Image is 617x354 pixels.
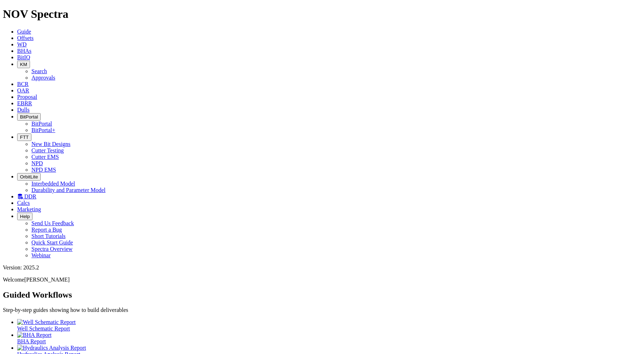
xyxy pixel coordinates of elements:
span: BitPortal [20,114,38,120]
p: Step-by-step guides showing how to build deliverables [3,307,614,313]
a: WD [17,41,27,47]
a: NPD EMS [31,167,56,173]
img: Hydraulics Analysis Report [17,345,86,351]
a: OAR [17,87,29,93]
span: KM [20,62,27,67]
a: Offsets [17,35,34,41]
a: BHA Report BHA Report [17,332,614,344]
span: DDR [24,193,36,199]
a: BitPortal+ [31,127,55,133]
h1: NOV Spectra [3,7,614,21]
a: BCR [17,81,29,87]
button: KM [17,61,30,68]
img: BHA Report [17,332,51,338]
a: Short Tutorials [31,233,66,239]
a: Interbedded Model [31,181,75,187]
button: FTT [17,133,31,141]
a: BitPortal [31,121,52,127]
span: [PERSON_NAME] [24,277,70,283]
a: Webinar [31,252,51,258]
a: Cutter EMS [31,154,59,160]
a: Durability and Parameter Model [31,187,106,193]
a: BHAs [17,48,31,54]
a: Cutter Testing [31,147,64,153]
a: Dulls [17,107,30,113]
button: BitPortal [17,113,41,121]
a: Send Us Feedback [31,220,74,226]
a: Spectra Overview [31,246,72,252]
a: Quick Start Guide [31,239,73,246]
a: Marketing [17,206,41,212]
a: EBRR [17,100,32,106]
a: DDR [17,193,36,199]
h2: Guided Workflows [3,290,614,300]
span: OrbitLite [20,174,38,179]
a: Report a Bug [31,227,62,233]
p: Welcome [3,277,614,283]
a: Guide [17,29,31,35]
span: Well Schematic Report [17,325,70,332]
img: Well Schematic Report [17,319,76,325]
a: New Bit Designs [31,141,70,147]
a: Calcs [17,200,30,206]
button: Help [17,213,32,220]
a: Search [31,68,47,74]
a: NPD [31,160,43,166]
a: BitIQ [17,54,30,60]
span: BHA Report [17,338,46,344]
div: Version: 2025.2 [3,264,614,271]
button: OrbitLite [17,173,41,181]
a: Proposal [17,94,37,100]
span: Help [20,214,30,219]
a: Well Schematic Report Well Schematic Report [17,319,614,332]
span: FTT [20,135,29,140]
a: Approvals [31,75,55,81]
